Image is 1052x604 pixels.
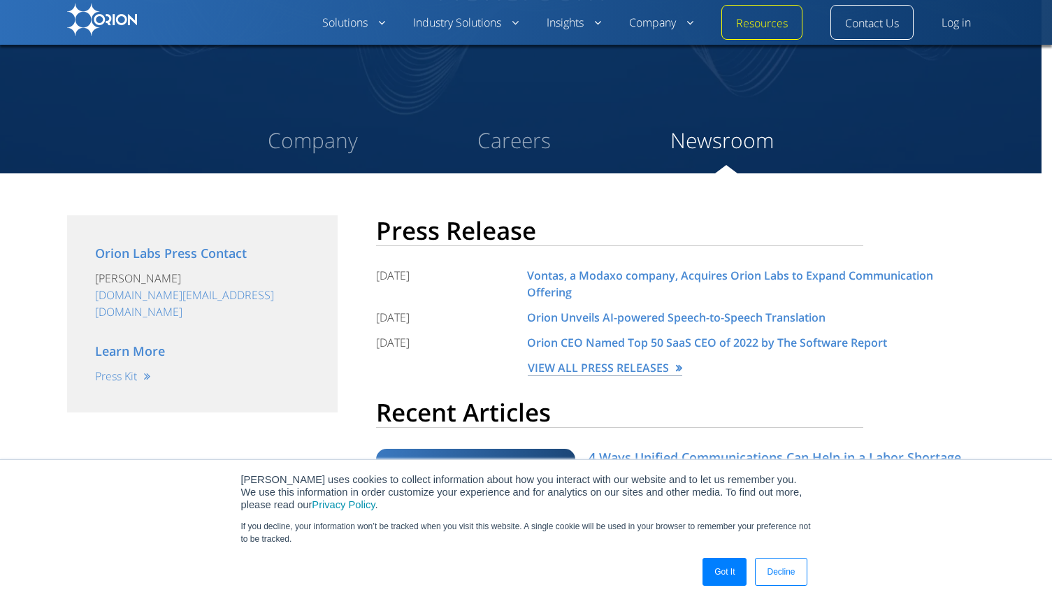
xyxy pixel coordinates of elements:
[95,243,310,263] h6: Orion Labs Press Contact
[755,558,807,586] a: Decline
[589,449,961,466] a: 4 Ways Unified Communications Can Help in a Labor Shortage
[95,270,310,287] p: [PERSON_NAME]
[95,368,150,384] a: Press Kit
[95,341,310,361] h6: Learn More
[376,449,575,538] img: 4 Ways Unified Communications Can Help in a Labor Shortage
[268,126,358,155] a: Company
[528,360,682,376] a: VIEW ALL PRESS RELEASES
[376,267,525,284] span: [DATE]
[241,520,812,545] p: If you decline, your information won’t be tracked when you visit this website. A single cookie wi...
[845,15,899,32] a: Contact Us
[670,126,774,155] a: Newsroom
[322,15,385,31] a: Solutions
[800,442,1052,604] iframe: Chat Widget
[376,334,525,351] span: [DATE]
[527,335,887,351] a: Orion CEO Named Top 50 SaaS CEO of 2022 by The Software Report
[413,15,519,31] a: Industry Solutions
[477,126,551,155] a: Careers
[736,15,788,32] a: Resources
[241,474,802,510] span: [PERSON_NAME] uses cookies to collect information about how you interact with our website and to ...
[95,287,274,320] a: [DOMAIN_NAME][EMAIL_ADDRESS][DOMAIN_NAME]
[376,309,525,326] span: [DATE]
[942,15,971,31] a: Log in
[702,558,747,586] a: Got It
[376,215,863,246] h2: Press Release
[629,15,693,31] a: Company
[547,15,601,31] a: Insights
[67,3,137,36] img: Orion
[527,310,826,326] a: Orion Unveils AI-powered Speech-to-Speech Translation
[527,268,933,301] a: Vontas, a Modaxo company, Acquires Orion Labs to Expand Communication Offering
[312,499,375,510] a: Privacy Policy
[376,397,863,428] h2: Recent Articles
